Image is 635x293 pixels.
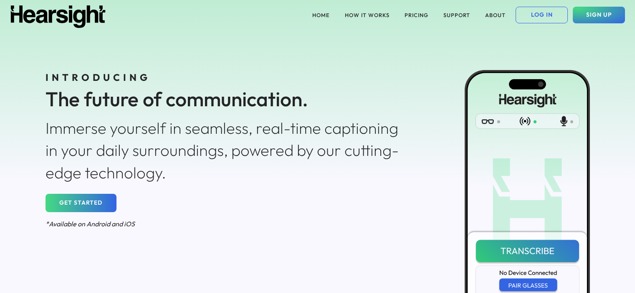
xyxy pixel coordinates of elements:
[10,5,106,28] img: Hearsight logo
[46,117,408,184] div: Immerse yourself in seamless, real-time captioning in your daily surroundings, powered by our cut...
[46,194,116,212] button: GET STARTED
[573,7,625,23] button: SIGN UP
[46,71,408,84] div: INTRODUCING
[400,7,433,23] button: PRICING
[46,85,408,113] div: The future of communication.
[307,7,335,23] button: HOME
[516,7,568,23] button: LOG IN
[340,7,395,23] button: HOW IT WORKS
[480,7,511,23] button: ABOUT
[438,7,475,23] button: SUPPORT
[46,219,408,228] div: *Available on Android and iOS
